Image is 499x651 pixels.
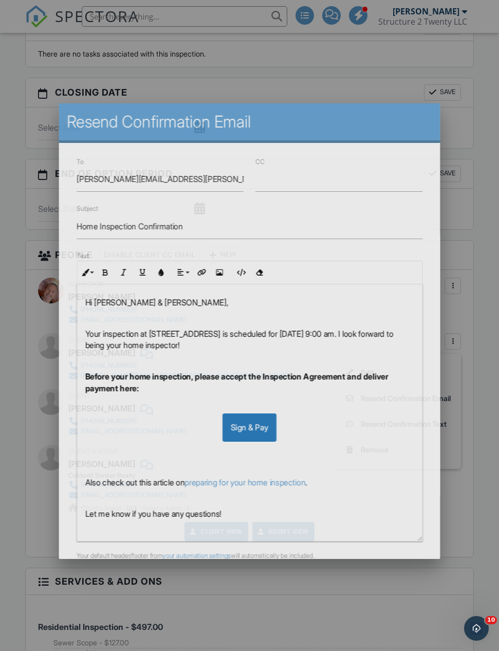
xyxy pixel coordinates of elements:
label: To [77,158,83,166]
button: Code View [231,263,250,283]
button: Insert Image (⌘P) [210,263,229,283]
span: 10 [485,616,497,624]
label: Text [77,252,89,260]
button: Underline (⌘U) [133,263,152,283]
button: Insert Link (⌘K) [191,263,210,283]
h2: Resend Confirmation Email [67,112,432,132]
button: Colors [152,263,170,283]
p: Also check out this article on . [85,477,414,489]
a: preparing for your home inspection [184,478,305,488]
button: Inline Style [77,263,96,283]
a: Sign & Pay [223,423,276,433]
p: Let me know if you have any questions! [85,509,414,520]
button: Italic (⌘I) [115,263,133,283]
button: Align [173,263,191,283]
p: Your inspection at [STREET_ADDRESS] is scheduled for [DATE] 9:00 am. I look forward to being your... [85,328,414,351]
iframe: Intercom live chat [464,616,489,641]
button: Bold (⌘B) [96,263,114,283]
a: your automation settings [162,552,231,560]
strong: Before your home inspection, please accept the Inspection Agreement and deliver payment here: [85,372,388,393]
p: Thank you! [85,539,414,551]
div: Sign & Pay [223,414,276,442]
div: Your default header/footer from will automatically be included. [71,552,429,560]
label: CC [255,158,264,166]
label: Subject [77,205,98,213]
button: Clear Formatting [250,263,268,283]
p: Hi [PERSON_NAME] & [PERSON_NAME], [85,297,414,309]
